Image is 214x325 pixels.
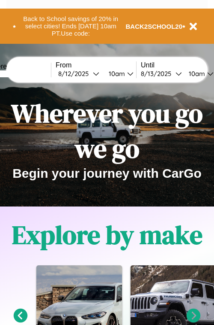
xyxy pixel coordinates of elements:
div: 8 / 13 / 2025 [141,70,175,78]
button: 10am [102,69,136,78]
b: BACK2SCHOOL20 [126,23,183,30]
div: 10am [184,70,207,78]
button: Back to School savings of 20% in select cities! Ends [DATE] 10am PT.Use code: [16,13,126,39]
div: 8 / 12 / 2025 [58,70,93,78]
label: From [56,61,136,69]
button: 8/12/2025 [56,69,102,78]
div: 10am [104,70,127,78]
h1: Explore by make [12,217,202,252]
